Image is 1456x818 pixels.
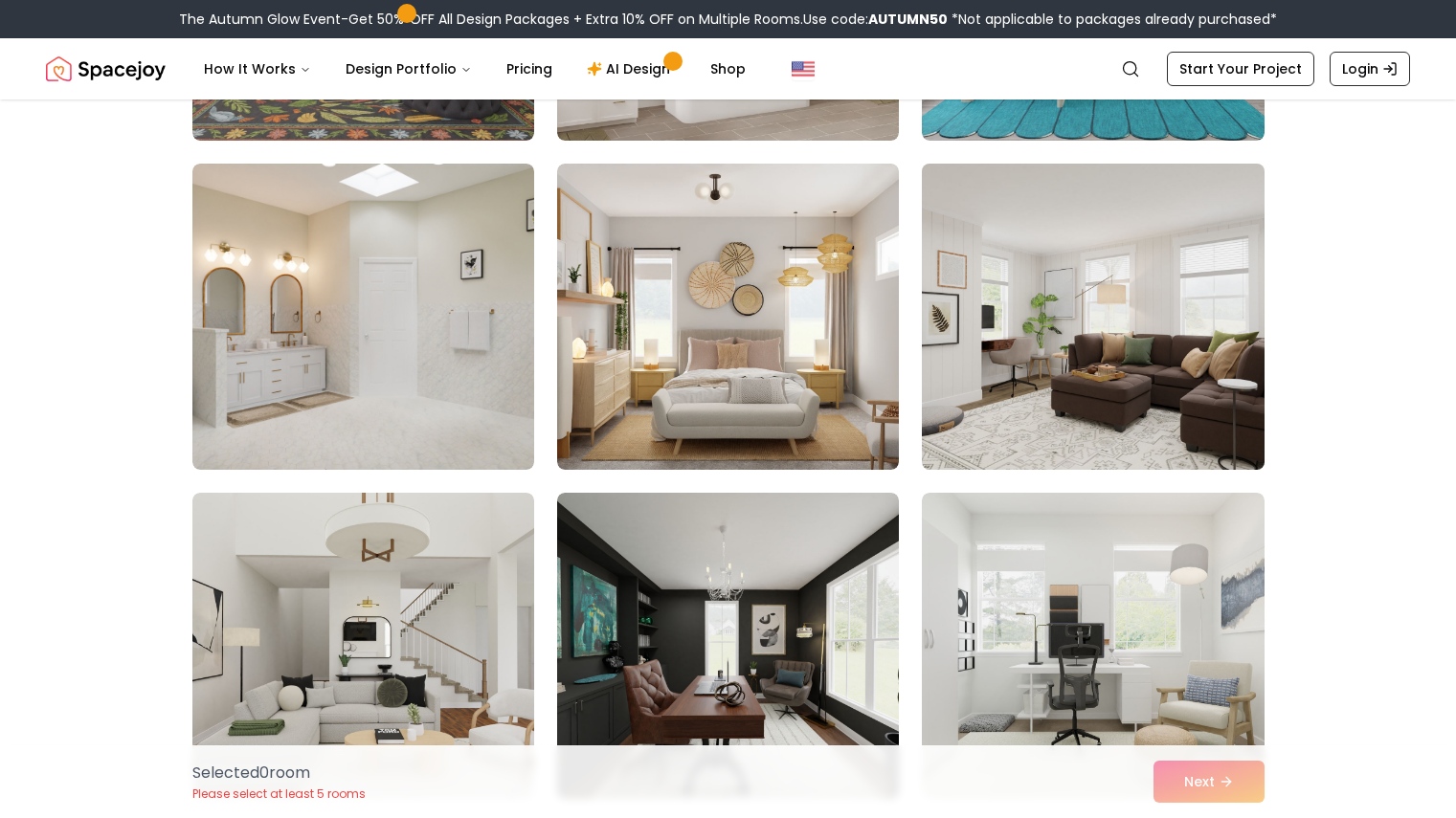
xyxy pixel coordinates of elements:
[1167,52,1314,86] a: Start Your Project
[695,50,761,88] a: Shop
[189,50,326,88] button: How It Works
[922,493,1264,799] img: Room room-12
[557,164,899,470] img: Room room-8
[330,50,487,88] button: Design Portfolio
[868,10,948,29] b: AUTUMN50
[46,38,1410,99] nav: Global
[792,57,815,80] img: United States
[948,10,1277,29] span: *Not applicable to packages already purchased*
[189,50,761,88] nav: Main
[192,164,534,470] img: Room room-7
[803,10,948,29] span: Use code:
[571,50,691,88] a: AI Design
[192,493,534,799] img: Room room-10
[46,50,166,88] a: Spacejoy
[192,786,366,802] p: Please select at least 5 rooms
[192,762,366,785] p: Selected 0 room
[1330,52,1410,86] a: Login
[913,156,1272,477] img: Room room-9
[179,10,1277,29] div: The Autumn Glow Event-Get 50% OFF All Design Packages + Extra 10% OFF on Multiple Rooms.
[557,493,899,799] img: Room room-11
[491,50,568,88] a: Pricing
[46,50,166,88] img: Spacejoy Logo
